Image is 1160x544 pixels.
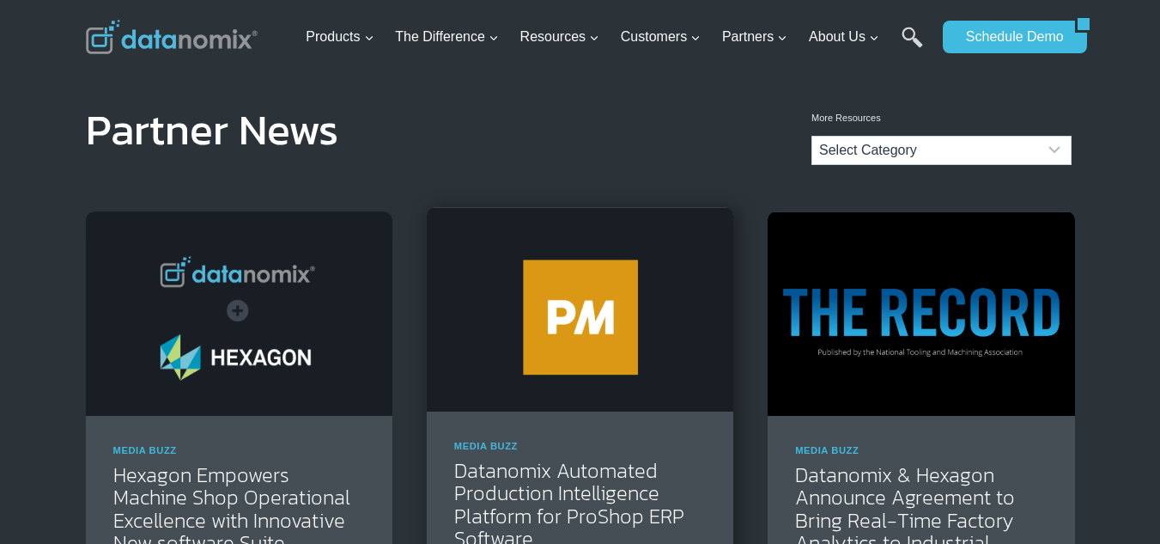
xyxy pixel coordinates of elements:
span: Products [306,26,374,48]
span: Resources [520,26,599,48]
p: More Resources [811,111,1072,126]
span: Partners [722,26,787,48]
nav: Primary Navigation [299,9,934,65]
img: Production Machining [427,207,733,412]
img: NMTA The Record [768,211,1074,416]
span: About Us [809,26,879,48]
a: Search [902,27,923,65]
h1: Partner News [86,117,338,143]
span: The Difference [395,26,499,48]
a: Schedule Demo [943,21,1075,53]
img: Datanomix [86,20,258,54]
span: Customers [621,26,701,48]
img: Datanomix + Hexagon [86,211,392,416]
